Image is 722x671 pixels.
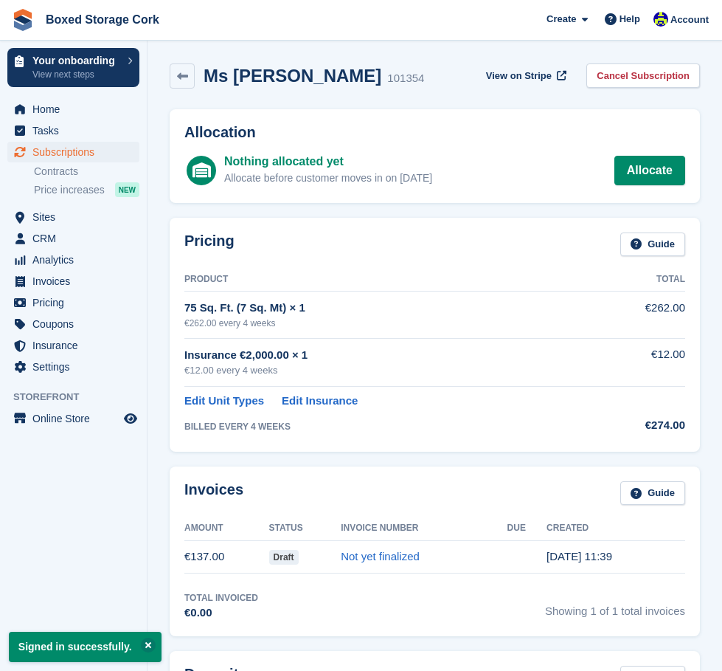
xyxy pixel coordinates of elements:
[34,165,139,179] a: Contracts
[591,292,685,338] td: €262.00
[7,142,139,162] a: menu
[341,550,420,562] a: Not yet finalized
[32,314,121,334] span: Coupons
[32,99,121,120] span: Home
[184,591,258,605] div: Total Invoiced
[32,120,121,141] span: Tasks
[184,124,685,141] h2: Allocation
[7,228,139,249] a: menu
[591,417,685,434] div: €274.00
[591,268,685,292] th: Total
[7,292,139,313] a: menu
[653,12,668,27] img: Vincent
[184,540,269,574] td: €137.00
[32,207,121,227] span: Sites
[507,517,547,540] th: Due
[184,300,591,317] div: 75 Sq. Ft. (7 Sq. Mt) × 1
[184,317,591,330] div: €262.00 every 4 weeks
[184,233,235,257] h2: Pricing
[480,63,569,88] a: View on Stripe
[7,207,139,227] a: menu
[184,347,591,364] div: Insurance €2,000.00 × 1
[12,9,34,31] img: stora-icon-8386f47178a22dfd0bd8f6a31ec36ba5ce8667c1dd55bd0f319d3a0aa187defe.svg
[184,393,264,410] a: Edit Unit Types
[32,55,120,66] p: Your onboarding
[184,420,591,433] div: BILLED EVERY 4 WEEKS
[7,250,139,270] a: menu
[32,357,121,377] span: Settings
[9,632,162,662] p: Signed in successfully.
[32,335,121,356] span: Insurance
[224,171,432,186] div: Allocate before customer moves in on [DATE]
[34,183,105,197] span: Price increases
[32,292,121,313] span: Pricing
[7,120,139,141] a: menu
[546,12,576,27] span: Create
[34,182,139,198] a: Price increases NEW
[7,408,139,429] a: menu
[282,393,358,410] a: Edit Insurance
[341,517,507,540] th: Invoice Number
[32,68,120,81] p: View next steps
[32,271,121,292] span: Invoices
[184,268,591,292] th: Product
[122,410,139,427] a: Preview store
[13,390,147,405] span: Storefront
[545,591,685,622] span: Showing 1 of 1 total invoices
[184,605,258,622] div: €0.00
[619,12,640,27] span: Help
[204,66,381,86] h2: Ms [PERSON_NAME]
[591,338,685,386] td: €12.00
[546,550,612,562] time: 2025-08-13 10:39:38 UTC
[620,481,685,506] a: Guide
[269,550,299,565] span: Draft
[184,517,269,540] th: Amount
[7,357,139,377] a: menu
[184,363,591,378] div: €12.00 every 4 weeks
[7,335,139,356] a: menu
[670,13,709,27] span: Account
[620,233,685,257] a: Guide
[387,70,424,87] div: 101354
[486,69,552,83] span: View on Stripe
[32,408,121,429] span: Online Store
[7,271,139,292] a: menu
[32,228,121,249] span: CRM
[40,7,165,32] a: Boxed Storage Cork
[184,481,243,506] h2: Invoices
[7,48,139,87] a: Your onboarding View next steps
[32,250,121,270] span: Analytics
[224,153,432,171] div: Nothing allocated yet
[32,142,121,162] span: Subscriptions
[7,99,139,120] a: menu
[546,517,685,540] th: Created
[7,314,139,334] a: menu
[115,182,139,197] div: NEW
[269,517,341,540] th: Status
[614,156,685,185] a: Allocate
[586,63,700,88] a: Cancel Subscription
